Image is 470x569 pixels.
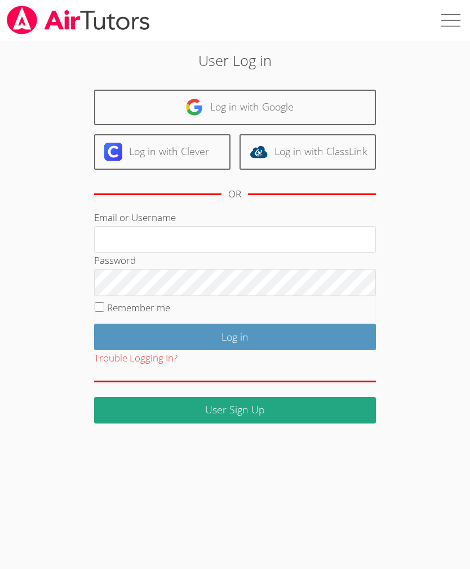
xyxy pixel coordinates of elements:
[94,134,230,170] a: Log in with Clever
[107,301,170,314] label: Remember me
[94,350,178,367] button: Trouble Logging In?
[94,324,376,350] input: Log in
[185,98,203,116] img: google-logo-50288ca7cdecda66e5e0955fdab243c47b7ad437acaf1139b6f446037453330a.svg
[6,6,151,34] img: airtutors_banner-c4298cdbf04f3fff15de1276eac7730deb9818008684d7c2e4769d2f7ddbe033.png
[228,186,241,202] div: OR
[104,143,122,161] img: clever-logo-6eab21bc6e7a338710f1a6ff85c0baf02591cd810cc4098c63d3a4b26e2feb20.svg
[250,143,268,161] img: classlink-logo-d6bb404cc1216ec64c9a2012d9dc4662098be43eaf13dc465df04b49fa7ab582.svg
[94,90,376,125] a: Log in with Google
[94,254,136,267] label: Password
[94,397,376,424] a: User Sign Up
[66,50,404,71] h2: User Log in
[240,134,376,170] a: Log in with ClassLink
[94,211,176,224] label: Email or Username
